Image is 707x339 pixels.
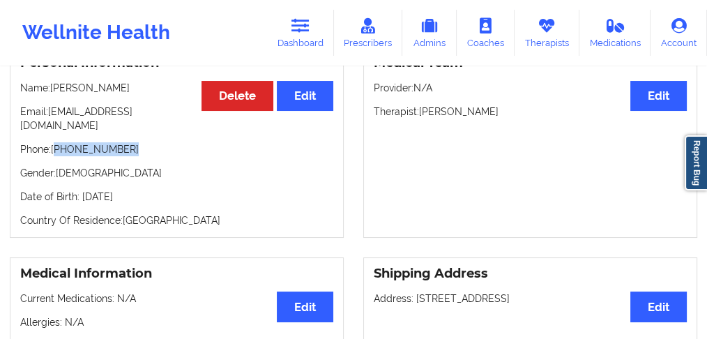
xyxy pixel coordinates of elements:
[277,292,333,322] button: Edit
[20,292,333,306] p: Current Medications: N/A
[20,142,333,156] p: Phone: [PHONE_NUMBER]
[277,81,333,111] button: Edit
[651,10,707,56] a: Account
[685,135,707,190] a: Report Bug
[334,10,403,56] a: Prescribers
[374,105,687,119] p: Therapist: [PERSON_NAME]
[20,166,333,180] p: Gender: [DEMOGRAPHIC_DATA]
[20,266,333,282] h3: Medical Information
[630,81,687,111] button: Edit
[20,190,333,204] p: Date of Birth: [DATE]
[374,266,687,282] h3: Shipping Address
[457,10,515,56] a: Coaches
[20,213,333,227] p: Country Of Residence: [GEOGRAPHIC_DATA]
[202,81,273,111] button: Delete
[20,315,333,329] p: Allergies: N/A
[20,81,333,95] p: Name: [PERSON_NAME]
[515,10,579,56] a: Therapists
[630,292,687,322] button: Edit
[374,81,687,95] p: Provider: N/A
[402,10,457,56] a: Admins
[579,10,651,56] a: Medications
[267,10,334,56] a: Dashboard
[20,105,333,133] p: Email: [EMAIL_ADDRESS][DOMAIN_NAME]
[374,292,687,306] p: Address: [STREET_ADDRESS]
